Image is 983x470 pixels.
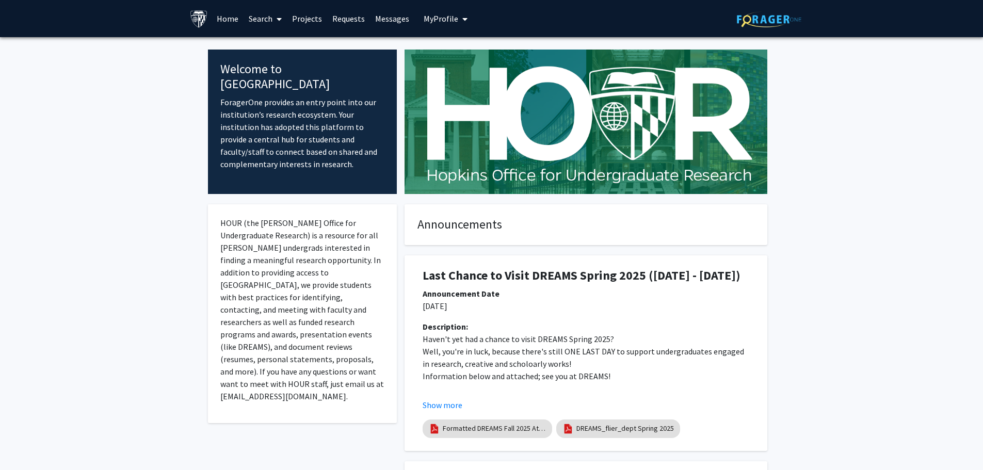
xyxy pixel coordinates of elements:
a: Search [244,1,287,37]
a: Requests [327,1,370,37]
img: pdf_icon.png [429,423,440,434]
h1: Last Chance to Visit DREAMS Spring 2025 ([DATE] - [DATE]) [423,268,749,283]
div: Description: [423,320,749,333]
p: ForagerOne provides an entry point into our institution’s research ecosystem. Your institution ha... [220,96,385,170]
img: ForagerOne Logo [737,11,801,27]
a: Messages [370,1,414,37]
p: HOUR (the [PERSON_NAME] Office for Undergraduate Research) is a resource for all [PERSON_NAME] un... [220,217,385,402]
h4: Announcements [417,217,754,232]
img: pdf_icon.png [562,423,574,434]
a: Formatted DREAMS Fall 2025 Attend Flyer [443,423,546,434]
a: DREAMS_flier_dept Spring 2025 [576,423,674,434]
p: Information below and attached; see you at DREAMS! [423,370,749,382]
button: Show more [423,399,462,411]
a: Home [212,1,244,37]
div: Announcement Date [423,287,749,300]
p: Haven't yet had a chance to visit DREAMS Spring 2025? [423,333,749,345]
h4: Welcome to [GEOGRAPHIC_DATA] [220,62,385,92]
p: Well, you're in luck, because there's still ONE LAST DAY to support undergraduates engaged in res... [423,345,749,370]
img: Cover Image [405,50,767,194]
span: My Profile [424,13,458,24]
a: Projects [287,1,327,37]
p: [DATE] [423,300,749,312]
iframe: Chat [8,424,44,462]
img: Johns Hopkins University Logo [190,10,208,28]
